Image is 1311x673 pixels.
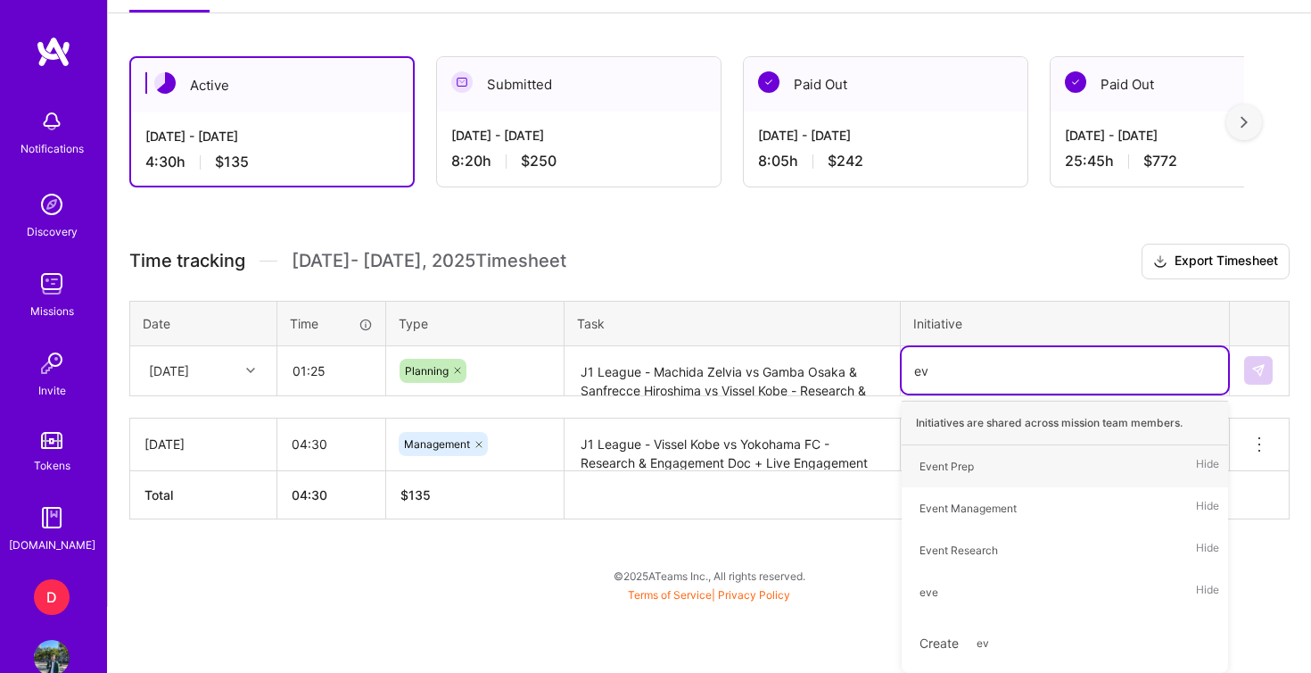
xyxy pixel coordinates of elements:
a: Privacy Policy [718,588,790,602]
img: Active [154,72,176,94]
i: icon Chevron [246,366,255,375]
div: Invite [38,381,66,400]
span: $772 [1143,152,1177,170]
div: [DATE] - [DATE] [451,126,706,145]
a: D [29,579,74,615]
th: Date [130,301,277,345]
img: Submitted [451,71,473,93]
img: discovery [34,187,70,222]
div: Initiative [913,314,1216,333]
span: $242 [828,152,863,170]
img: right [1241,116,1248,129]
img: logo [36,36,71,68]
button: Export Timesheet [1142,244,1290,279]
div: © 2025 ATeams Inc., All rights reserved. [107,553,1311,598]
span: ev [968,631,998,655]
div: Time [290,314,373,333]
div: 8:05 h [758,152,1013,170]
div: [DOMAIN_NAME] [9,536,95,554]
div: Submitted [437,57,721,112]
div: [DATE] [144,435,262,453]
div: Active [131,58,413,112]
span: Planning [405,364,449,378]
img: Submit [1251,363,1266,378]
span: Time tracking [129,250,245,272]
div: 4:30 h [145,153,399,171]
span: Hide [1196,538,1219,562]
div: Discovery [27,222,78,241]
div: Notifications [21,139,84,158]
img: Paid Out [758,71,779,93]
th: Type [386,301,565,345]
textarea: J1 League - Machida Zelvia vs Gamba Osaka & Sanfrecce Hiroshima vs Vissel Kobe - Research & Engag... [566,348,898,395]
span: $250 [521,152,557,170]
img: tokens [41,432,62,449]
a: Terms of Service [628,588,712,602]
textarea: J1 League - Vissel Kobe vs Yokohama FC - Research & Engagement Doc + Live Engagement Manager [566,420,898,469]
div: [DATE] - [DATE] [758,126,1013,145]
span: $ 135 [400,487,431,503]
div: eve [919,583,938,602]
span: Hide [1196,496,1219,520]
div: Missions [30,302,74,320]
div: D [34,579,70,615]
div: Event Management [919,499,1017,518]
span: $135 [215,153,249,171]
div: Create [911,622,1219,664]
img: Paid Out [1065,71,1086,93]
div: Event Research [919,541,998,560]
div: Paid Out [744,57,1027,112]
i: icon Download [1153,253,1167,271]
div: Tokens [34,456,70,475]
img: guide book [34,500,70,536]
th: Total [130,470,277,519]
span: | [628,588,790,602]
div: Event Prep [919,457,974,476]
input: HH:MM [278,347,384,395]
div: 8:20 h [451,152,706,170]
th: Task [565,301,901,345]
div: [DATE] [149,361,189,380]
th: 04:30 [277,470,386,519]
div: [DATE] - [DATE] [145,127,399,145]
img: teamwork [34,266,70,302]
span: [DATE] - [DATE] , 2025 Timesheet [292,250,566,272]
div: Initiatives are shared across mission team members. [902,401,1228,445]
span: Management [404,437,470,451]
img: Invite [34,345,70,381]
span: Hide [1196,454,1219,478]
img: bell [34,104,70,139]
span: Hide [1196,580,1219,604]
input: HH:MM [277,420,385,468]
